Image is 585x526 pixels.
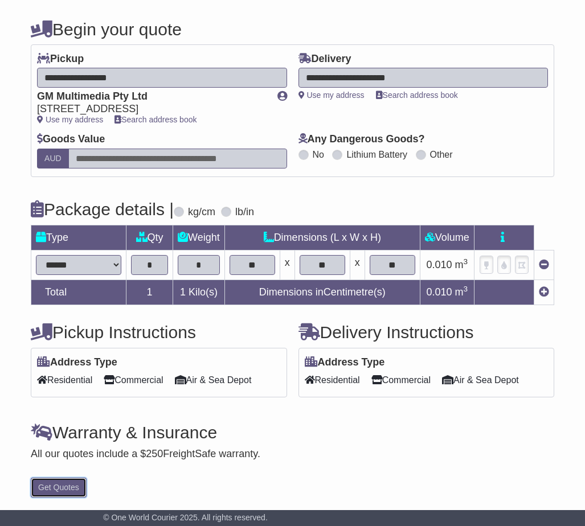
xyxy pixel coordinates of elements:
[539,286,549,298] a: Add new item
[298,323,554,342] h4: Delivery Instructions
[455,286,468,298] span: m
[305,371,360,389] span: Residential
[464,257,468,266] sup: 3
[37,91,265,103] div: GM Multimedia Pty Ltd
[224,225,420,250] td: Dimensions (L x W x H)
[350,250,365,280] td: x
[427,286,452,298] span: 0.010
[371,371,431,389] span: Commercial
[31,20,554,39] h4: Begin your quote
[235,206,254,219] label: lb/in
[31,323,287,342] h4: Pickup Instructions
[146,448,163,459] span: 250
[464,285,468,293] sup: 3
[313,149,324,160] label: No
[427,259,452,270] span: 0.010
[37,371,92,389] span: Residential
[37,53,84,65] label: Pickup
[31,423,554,442] h4: Warranty & Insurance
[280,250,294,280] td: x
[31,225,126,250] td: Type
[31,200,174,219] h4: Package details |
[175,371,252,389] span: Air & Sea Depot
[188,206,215,219] label: kg/cm
[539,259,549,270] a: Remove this item
[37,115,103,124] a: Use my address
[114,115,197,124] a: Search address book
[420,225,474,250] td: Volume
[298,53,351,65] label: Delivery
[31,478,87,498] button: Get Quotes
[173,225,225,250] td: Weight
[37,103,265,116] div: [STREET_ADDRESS]
[37,149,69,169] label: AUD
[126,225,173,250] td: Qty
[298,133,425,146] label: Any Dangerous Goods?
[180,286,186,298] span: 1
[31,280,126,305] td: Total
[346,149,407,160] label: Lithium Battery
[455,259,468,270] span: m
[442,371,519,389] span: Air & Sea Depot
[298,91,365,100] a: Use my address
[31,448,554,461] div: All our quotes include a $ FreightSafe warranty.
[37,133,105,146] label: Goods Value
[224,280,420,305] td: Dimensions in Centimetre(s)
[376,91,458,100] a: Search address book
[173,280,225,305] td: Kilo(s)
[103,513,268,522] span: © One World Courier 2025. All rights reserved.
[37,356,117,369] label: Address Type
[126,280,173,305] td: 1
[104,371,163,389] span: Commercial
[430,149,453,160] label: Other
[305,356,385,369] label: Address Type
